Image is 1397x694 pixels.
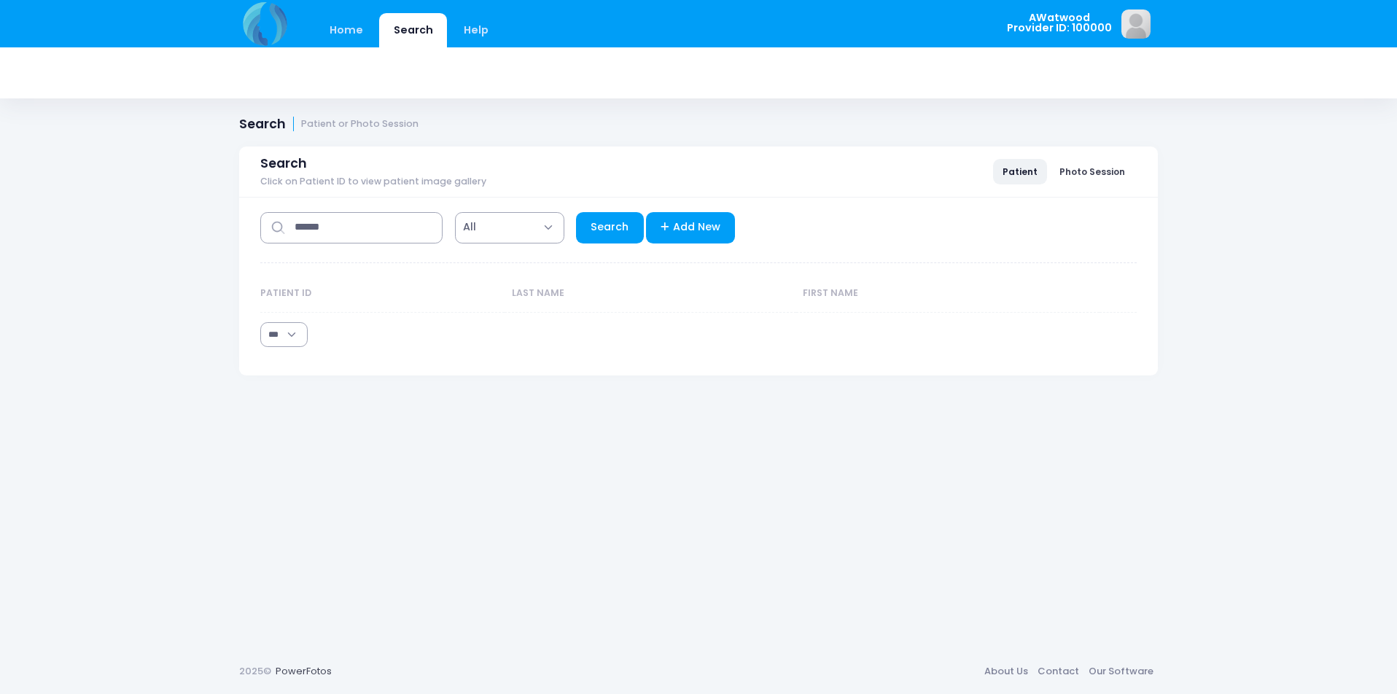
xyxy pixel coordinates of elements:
th: Last Name [505,275,795,313]
a: Home [315,13,377,47]
a: PowerFotos [276,664,332,678]
a: About Us [979,658,1032,685]
span: Search [260,156,307,171]
a: Help [450,13,503,47]
span: All [455,212,564,243]
a: Search [576,212,644,243]
span: All [463,219,476,235]
a: Photo Session [1050,159,1135,184]
a: Our Software [1083,658,1158,685]
span: 2025© [239,664,271,678]
h1: Search [239,117,419,132]
span: Click on Patient ID to view patient image gallery [260,176,486,187]
small: Patient or Photo Session [301,119,419,130]
span: AWatwood Provider ID: 100000 [1007,12,1112,34]
img: image [1121,9,1151,39]
th: Patient ID [260,275,505,313]
th: First Name [796,275,1100,313]
a: Add New [646,212,736,243]
a: Contact [1032,658,1083,685]
a: Search [379,13,447,47]
a: Patient [993,159,1047,184]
